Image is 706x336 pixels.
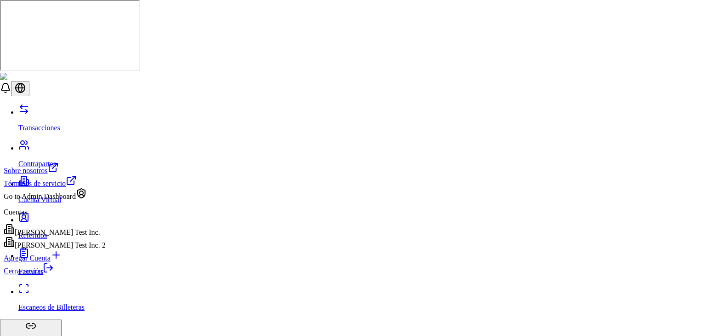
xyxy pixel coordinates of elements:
[4,237,106,249] div: [PERSON_NAME] Test Inc. 2
[4,208,106,216] p: Cuentas
[4,249,106,262] a: Agregar Cuenta
[4,175,106,188] a: Términos de servicio
[4,267,54,275] a: Cerrar sesión
[4,188,106,201] div: Go to Admin Dashboard
[4,162,106,175] a: Sobre nosotros
[4,224,106,237] div: [PERSON_NAME] Test Inc.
